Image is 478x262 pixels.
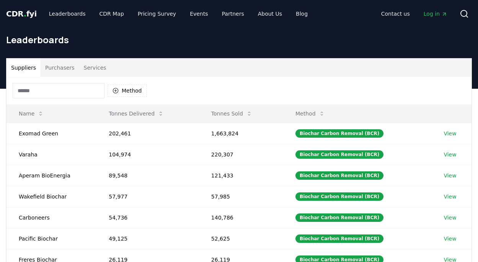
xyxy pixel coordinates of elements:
a: View [444,214,456,221]
button: Tonnes Delivered [103,106,170,121]
div: Biochar Carbon Removal (BCR) [295,150,383,159]
div: Biochar Carbon Removal (BCR) [295,129,383,138]
button: Method [108,85,147,97]
a: View [444,235,456,242]
td: Wakefield Biochar [7,186,96,207]
td: 57,977 [96,186,199,207]
td: 220,307 [199,144,283,165]
a: Contact us [375,7,416,21]
h1: Leaderboards [6,34,472,46]
button: Method [289,106,331,121]
button: Purchasers [41,59,79,77]
button: Services [79,59,111,77]
a: View [444,193,456,200]
td: Pacific Biochar [7,228,96,249]
span: Log in [424,10,447,18]
div: Biochar Carbon Removal (BCR) [295,234,383,243]
button: Tonnes Sold [205,106,258,121]
td: 89,548 [96,165,199,186]
div: Biochar Carbon Removal (BCR) [295,213,383,222]
td: 121,433 [199,165,283,186]
a: View [444,172,456,179]
span: CDR fyi [6,9,37,18]
td: Carboneers [7,207,96,228]
a: About Us [252,7,288,21]
td: 202,461 [96,123,199,144]
a: Pricing Survey [132,7,182,21]
div: Biochar Carbon Removal (BCR) [295,192,383,201]
td: 54,736 [96,207,199,228]
a: Log in [418,7,454,21]
a: Events [184,7,214,21]
a: CDR Map [93,7,130,21]
td: 104,974 [96,144,199,165]
a: CDR.fyi [6,8,37,19]
td: 140,786 [199,207,283,228]
a: Blog [290,7,314,21]
button: Name [13,106,50,121]
nav: Main [43,7,314,21]
td: 57,985 [199,186,283,207]
nav: Main [375,7,454,21]
a: Leaderboards [43,7,92,21]
td: 49,125 [96,228,199,249]
a: Partners [216,7,250,21]
a: View [444,130,456,137]
td: 52,625 [199,228,283,249]
span: . [24,9,26,18]
div: Biochar Carbon Removal (BCR) [295,171,383,180]
a: View [444,151,456,158]
td: 1,663,824 [199,123,283,144]
td: Exomad Green [7,123,96,144]
td: Varaha [7,144,96,165]
button: Suppliers [7,59,41,77]
td: Aperam BioEnergia [7,165,96,186]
